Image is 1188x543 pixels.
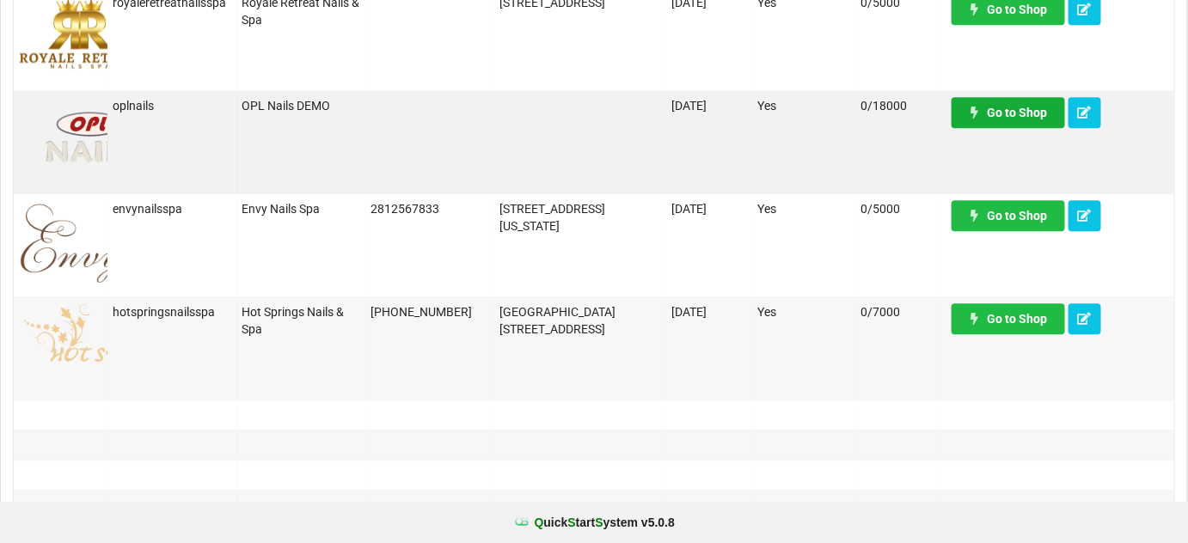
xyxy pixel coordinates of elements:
div: [DATE] [671,200,748,217]
img: OPLNails-Logo.png [18,97,162,183]
b: uick tart ystem v 5.0.8 [535,514,675,531]
span: S [595,516,603,529]
div: [GEOGRAPHIC_DATA][STREET_ADDRESS] [499,303,662,338]
a: Go to Shop [952,200,1065,231]
div: hotspringsnailsspa [113,303,232,320]
div: [PHONE_NUMBER] [370,303,490,320]
img: favicon.ico [513,514,530,531]
img: hotspringsnailslogo.png [18,303,194,389]
span: Q [535,516,544,529]
div: Hot Springs Nails & Spa [242,303,361,338]
a: Go to Shop [952,97,1065,128]
div: Yes [757,200,851,217]
div: [STREET_ADDRESS][US_STATE] [499,200,662,235]
div: Yes [757,97,851,114]
div: envynailsspa [113,200,232,217]
div: OPL Nails DEMO [242,97,361,114]
div: 2812567833 [370,200,490,217]
a: Go to Shop [952,303,1065,334]
div: [DATE] [671,303,748,320]
img: ENS-logo.png [18,200,248,286]
div: 0/5000 [860,200,937,217]
div: [DATE] [671,97,748,114]
div: Yes [757,303,851,320]
div: oplnails [113,97,232,114]
div: 0/18000 [860,97,937,114]
span: S [568,516,576,529]
div: 0/7000 [860,303,937,320]
div: Envy Nails Spa [242,200,361,217]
